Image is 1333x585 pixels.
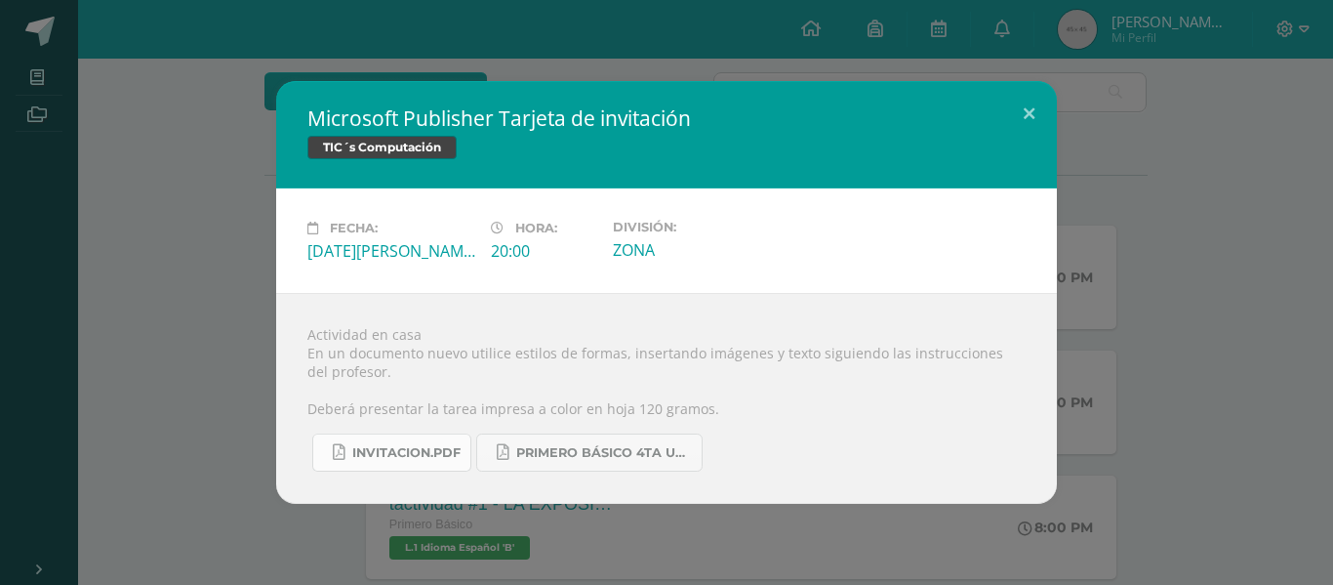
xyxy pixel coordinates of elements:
[515,221,557,235] span: Hora:
[516,445,692,461] span: PRIMERO BÁSICO 4TA UNIDAD..pdf
[1001,81,1057,147] button: Close (Esc)
[276,293,1057,504] div: Actividad en casa En un documento nuevo utilice estilos de formas, insertando imágenes y texto si...
[312,434,471,472] a: INVITACION.pdf
[613,239,781,261] div: ZONA
[307,136,457,159] span: TIC´s Computación
[307,240,475,262] div: [DATE][PERSON_NAME]
[491,240,597,262] div: 20:00
[613,220,781,234] label: División:
[476,434,703,472] a: PRIMERO BÁSICO 4TA UNIDAD..pdf
[307,104,1026,132] h2: Microsoft Publisher Tarjeta de invitación
[330,221,378,235] span: Fecha:
[352,445,461,461] span: INVITACION.pdf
